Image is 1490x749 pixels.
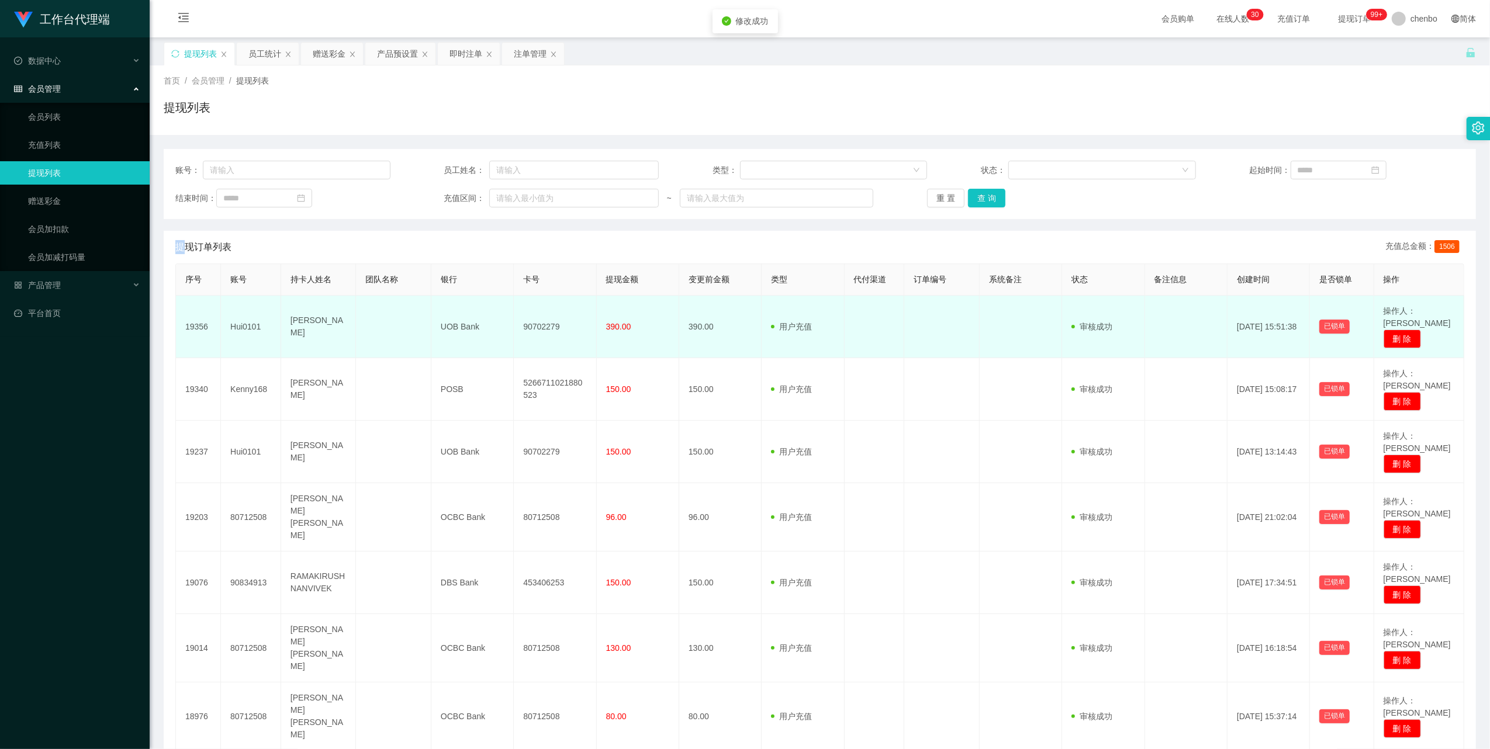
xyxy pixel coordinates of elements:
[713,164,740,176] span: 类型：
[185,76,187,85] span: /
[771,578,812,587] span: 用户充值
[679,552,762,614] td: 150.00
[176,614,221,682] td: 19014
[221,296,281,358] td: Hui0101
[171,50,179,58] i: 图标: sync
[377,43,418,65] div: 产品预设置
[1071,712,1112,721] span: 审核成功
[164,99,210,116] h1: 提现列表
[514,421,596,483] td: 90702279
[514,43,547,65] div: 注单管理
[606,384,631,394] span: 150.00
[175,164,203,176] span: 账号：
[431,483,514,552] td: OCBC Bank
[981,164,1008,176] span: 状态：
[1237,275,1270,284] span: 创建时间
[176,552,221,614] td: 19076
[14,14,110,23] a: 工作台代理端
[722,16,731,26] i: icon: check-circle
[28,245,140,269] a: 会员加减打码量
[1319,320,1350,334] button: 已锁单
[14,12,33,28] img: logo.9652507e.png
[679,421,762,483] td: 150.00
[1246,9,1263,20] sup: 30
[297,194,305,202] i: 图标: calendar
[221,614,281,682] td: 80712508
[281,421,357,483] td: [PERSON_NAME]
[1071,384,1112,394] span: 审核成功
[1319,382,1350,396] button: 已锁单
[14,56,61,65] span: 数据中心
[431,614,514,682] td: OCBC Bank
[1154,275,1187,284] span: 备注信息
[968,189,1005,207] button: 查 询
[176,296,221,358] td: 19356
[281,552,357,614] td: RAMAKIRUSHNANVIVEK
[1319,510,1350,524] button: 已锁单
[1228,421,1310,483] td: [DATE] 13:14:43
[1384,392,1421,411] button: 删 除
[14,281,22,289] i: 图标: appstore-o
[14,85,22,93] i: 图标: table
[1250,164,1291,176] span: 起始时间：
[679,358,762,421] td: 150.00
[185,275,202,284] span: 序号
[1385,240,1464,254] div: 充值总金额：
[28,161,140,185] a: 提现列表
[1071,275,1088,284] span: 状态
[606,447,631,456] span: 150.00
[281,358,357,421] td: [PERSON_NAME]
[913,167,920,175] i: 图标: down
[1384,431,1451,453] span: 操作人：[PERSON_NAME]
[1371,166,1380,174] i: 图标: calendar
[229,76,231,85] span: /
[489,161,659,179] input: 请输入
[606,512,627,522] span: 96.00
[1384,627,1451,649] span: 操作人：[PERSON_NAME]
[221,421,281,483] td: Hui0101
[606,578,631,587] span: 150.00
[914,275,946,284] span: 订单编号
[221,552,281,614] td: 90834913
[441,275,457,284] span: 银行
[1319,709,1350,723] button: 已锁单
[689,275,730,284] span: 变更前金额
[1211,15,1255,23] span: 在线人数
[1384,455,1421,473] button: 删 除
[175,240,231,254] span: 提现订单列表
[514,552,596,614] td: 453406253
[192,76,224,85] span: 会员管理
[1384,330,1421,348] button: 删 除
[450,43,482,65] div: 即时注单
[28,133,140,157] a: 充值列表
[365,275,398,284] span: 团队名称
[771,447,812,456] span: 用户充值
[176,358,221,421] td: 19340
[771,275,787,284] span: 类型
[230,275,247,284] span: 账号
[1071,643,1112,653] span: 审核成功
[679,614,762,682] td: 130.00
[606,643,631,653] span: 130.00
[514,483,596,552] td: 80712508
[28,105,140,129] a: 会员列表
[771,643,812,653] span: 用户充值
[14,84,61,93] span: 会员管理
[28,189,140,213] a: 赠送彩金
[550,51,557,58] i: 图标: close
[1384,719,1421,738] button: 删 除
[1384,585,1421,604] button: 删 除
[431,296,514,358] td: UOB Bank
[1332,15,1377,23] span: 提现订单
[514,358,596,421] td: 5266711021880523
[1384,520,1421,539] button: 删 除
[291,275,331,284] span: 持卡人姓名
[771,322,812,331] span: 用户充值
[176,421,221,483] td: 19237
[1228,483,1310,552] td: [DATE] 21:02:04
[1465,47,1476,58] i: 图标: unlock
[1451,15,1460,23] i: 图标: global
[1228,614,1310,682] td: [DATE] 16:18:54
[281,296,357,358] td: [PERSON_NAME]
[514,296,596,358] td: 90702279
